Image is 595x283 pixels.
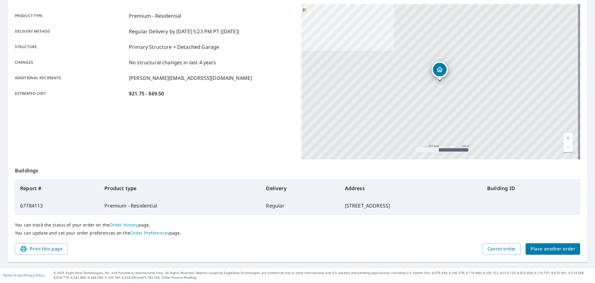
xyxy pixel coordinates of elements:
p: Primary Structure + Detached Garage [129,43,219,51]
p: You can update and set your order preferences on the page. [15,230,580,236]
button: Place another order [526,243,580,255]
p: | [3,273,44,277]
p: Changes [15,59,126,66]
th: Building ID [482,180,580,197]
p: Structure [15,43,126,51]
th: Address [340,180,482,197]
p: You can track the status of your order on the page. [15,222,580,228]
a: Current Level 17, Zoom In [563,133,573,143]
p: Product type [15,12,126,20]
div: Dropped pin, building 1, Residential property, 10049 NW 17th Rd Gainesville, FL 32606 [432,62,448,81]
th: Report # [15,180,99,197]
td: [STREET_ADDRESS] [340,197,482,214]
p: Premium - Residential [129,12,181,20]
p: Delivery method [15,28,126,35]
a: Current Level 17, Zoom Out [563,143,573,152]
span: Print this page [20,245,63,253]
p: $21.75 - $69.50 [129,90,164,97]
button: Cancel order [483,243,521,255]
p: © 2025 Eagle View Technologies, Inc. and Pictometry International Corp. All Rights Reserved. Repo... [54,271,592,280]
p: Estimated cost [15,90,126,97]
p: Additional recipients [15,74,126,82]
span: Cancel order [487,245,516,253]
a: Order History [109,222,138,228]
button: Print this page [15,243,68,255]
span: Place another order [531,245,575,253]
p: Regular Delivery by [DATE] 5:23 PM PT ([DATE]) [129,28,239,35]
p: Buildings [15,159,580,179]
a: Order Preferences [130,230,169,236]
td: Regular [261,197,340,214]
a: Privacy Policy [24,273,44,277]
a: Terms of Use [3,273,22,277]
td: 67784113 [15,197,99,214]
th: Delivery [261,180,340,197]
th: Product type [99,180,261,197]
p: No structural changes in last 4 years [129,59,216,66]
p: [PERSON_NAME][EMAIL_ADDRESS][DOMAIN_NAME] [129,74,252,82]
td: Premium - Residential [99,197,261,214]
